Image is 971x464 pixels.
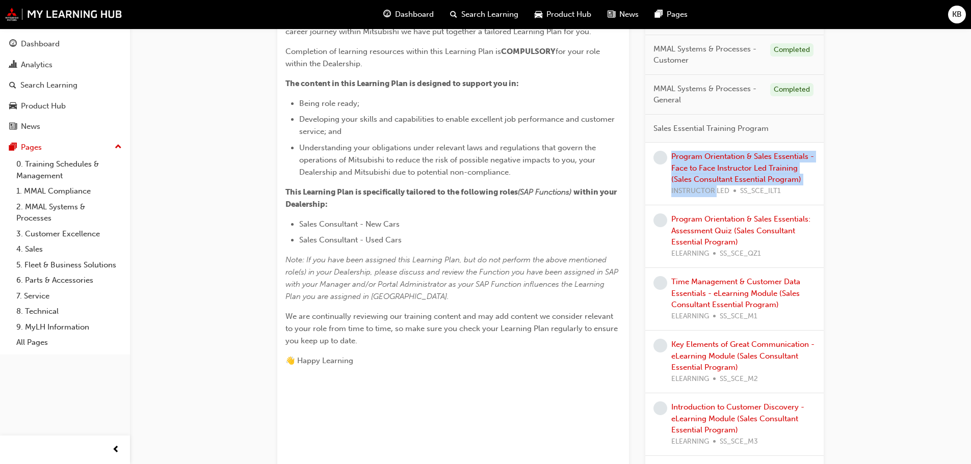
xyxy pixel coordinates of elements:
span: Dashboard [395,9,434,20]
a: 5. Fleet & Business Solutions [12,257,126,273]
span: Note: If you have been assigned this Learning Plan, but do not perform the above mentioned role(s... [285,255,620,301]
img: mmal [5,8,122,21]
a: guage-iconDashboard [375,4,442,25]
span: chart-icon [9,61,17,70]
span: ELEARNING [671,373,709,385]
a: 2. MMAL Systems & Processes [12,199,126,226]
span: guage-icon [9,40,17,49]
span: pages-icon [655,8,663,21]
button: Pages [4,138,126,157]
a: 4. Sales [12,241,126,257]
span: prev-icon [112,444,120,456]
span: Understanding your obligations under relevant laws and regulations that govern the operations of ... [299,143,598,177]
span: ELEARNING [671,436,709,448]
a: Key Elements of Great Communication - eLearning Module (Sales Consultant Essential Program) [671,340,815,372]
span: car-icon [9,102,17,111]
a: News [4,117,126,136]
span: Sales Essential Training Program [653,123,769,134]
span: SS_SCE_M2 [720,373,758,385]
span: search-icon [9,81,16,90]
span: pages-icon [9,143,17,152]
span: learningRecordVerb_NONE-icon [653,401,667,415]
span: within your Dealership: [285,187,618,209]
a: car-iconProduct Hub [527,4,599,25]
a: All Pages [12,335,126,350]
a: 7. Service [12,288,126,304]
span: 👋 Happy Learning [285,356,353,365]
span: SS_SCE_M3 [720,436,758,448]
span: learningRecordVerb_NONE-icon [653,213,667,227]
span: Sales Consultant - Used Cars [299,235,402,244]
span: SS_SCE_QZ1 [720,248,761,260]
div: Completed [770,43,813,57]
a: search-iconSearch Learning [442,4,527,25]
span: Being role ready; [299,99,359,108]
span: learningRecordVerb_NONE-icon [653,151,667,165]
a: news-iconNews [599,4,647,25]
a: 0. Training Schedules & Management [12,156,126,183]
span: MMAL Systems & Processes - General [653,83,762,106]
span: guage-icon [383,8,391,21]
div: Search Learning [20,79,77,91]
span: Completion of learning resources within this Learning Plan is [285,47,501,56]
span: Product Hub [546,9,591,20]
span: The content in this Learning Plan is designed to support you in: [285,79,519,88]
a: 1. MMAL Compliance [12,183,126,199]
span: SS_SCE_ILT1 [740,185,781,197]
span: news-icon [9,122,17,131]
span: At Mitsubishi we care about your learning, development and growth. To support you and your career... [285,15,619,36]
span: car-icon [535,8,542,21]
button: KB [948,6,966,23]
span: Sales Consultant - New Cars [299,220,400,229]
span: INSTRUCTOR LED [671,185,729,197]
span: learningRecordVerb_NONE-icon [653,339,667,352]
div: Dashboard [21,38,60,50]
span: news-icon [608,8,615,21]
span: Pages [667,9,688,20]
div: Analytics [21,59,53,71]
a: Analytics [4,56,126,74]
span: This Learning Plan is specifically tailored to the following roles [285,187,518,197]
span: learningRecordVerb_NONE-icon [653,276,667,290]
div: News [21,121,40,132]
span: Developing your skills and capabilities to enable excellent job performance and customer service;... [299,115,617,136]
div: Pages [21,142,42,153]
a: 6. Parts & Accessories [12,272,126,288]
span: News [619,9,639,20]
span: ELEARNING [671,248,709,260]
span: MMAL Systems & Processes - Customer [653,43,762,66]
a: Program Orientation & Sales Essentials: Assessment Quiz (Sales Consultant Essential Program) [671,214,810,247]
button: DashboardAnalyticsSearch LearningProduct HubNews [4,33,126,138]
span: KB [952,9,962,20]
a: Dashboard [4,35,126,53]
a: Time Management & Customer Data Essentials - eLearning Module (Sales Consultant Essential Program) [671,277,800,309]
a: Introduction to Customer Discovery - eLearning Module (Sales Consultant Essential Program) [671,402,804,434]
span: COMPULSORY [501,47,556,56]
div: Product Hub [21,100,66,112]
span: SS_SCE_M1 [720,311,757,322]
a: 3. Customer Excellence [12,226,126,242]
a: 8. Technical [12,304,126,319]
a: pages-iconPages [647,4,696,25]
span: ELEARNING [671,311,709,322]
a: 9. MyLH Information [12,319,126,335]
div: Completed [770,83,813,97]
span: (SAP Functions) [518,187,571,197]
span: We are continually reviewing our training content and may add content we consider relevant to you... [285,312,620,345]
span: search-icon [450,8,457,21]
a: Program Orientation & Sales Essentials - Face to Face Instructor Led Training (Sales Consultant E... [671,152,814,184]
span: for your role within the Dealership. [285,47,602,68]
a: Product Hub [4,97,126,116]
span: Search Learning [461,9,518,20]
a: Search Learning [4,76,126,95]
span: up-icon [115,141,122,154]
